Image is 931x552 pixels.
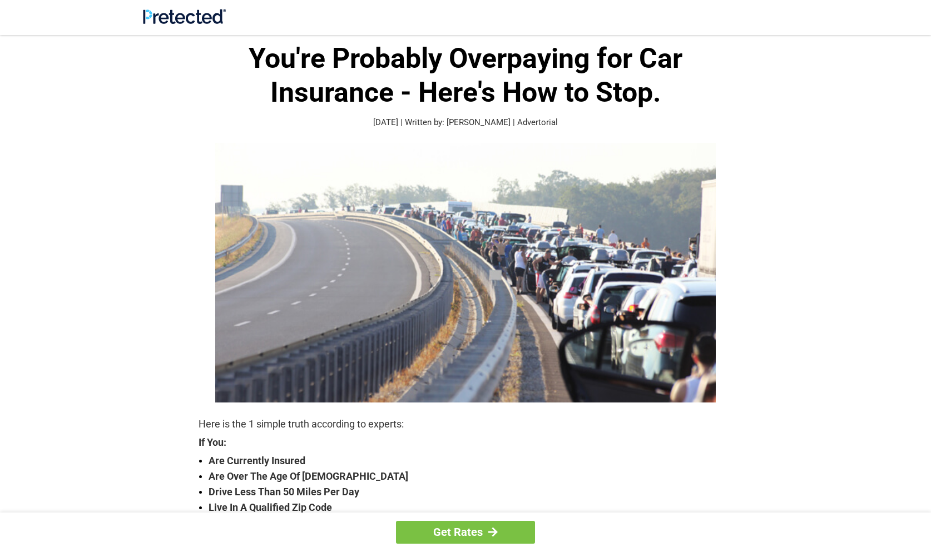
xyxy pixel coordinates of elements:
h1: You're Probably Overpaying for Car Insurance - Here's How to Stop. [199,42,732,110]
strong: If You: [199,437,732,447]
strong: Drive Less Than 50 Miles Per Day [209,484,732,500]
a: Site Logo [143,16,226,26]
a: Get Rates [396,521,535,544]
p: Here is the 1 simple truth according to experts: [199,416,732,432]
img: Site Logo [143,9,226,24]
strong: Live In A Qualified Zip Code [209,500,732,515]
p: [DATE] | Written by: [PERSON_NAME] | Advertorial [199,116,732,129]
strong: Are Currently Insured [209,453,732,469]
strong: Are Over The Age Of [DEMOGRAPHIC_DATA] [209,469,732,484]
